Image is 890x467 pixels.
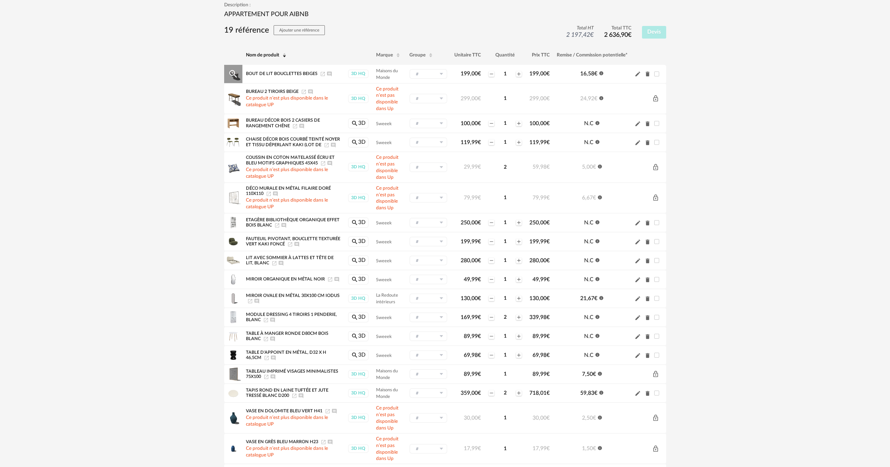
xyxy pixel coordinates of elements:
span: € [478,121,481,126]
img: Product pack shot [226,116,241,131]
a: 3D HQ [348,94,369,103]
img: Product pack shot [226,190,241,205]
a: 3D HQ [348,69,369,78]
a: Magnify icon3D [348,255,369,266]
div: Sélectionner un groupe [409,331,447,341]
span: Information icon [599,295,604,300]
div: Sélectionner un groupe [409,237,447,246]
span: Sweeek [376,240,392,244]
span: 100,00 [461,121,481,126]
span: Ce produit n’est plus disponible dans le catalogue UP [246,167,328,179]
span: Launch icon [320,161,326,165]
a: Magnify icon3D [348,274,369,285]
span: 199,00 [461,71,481,76]
th: Remise / Commission potentielle* [553,46,631,65]
span: Coussin en coton matelassé écru et bleu motifs graphiques 45x45 [246,156,335,165]
span: Delete icon [644,238,651,245]
span: Launch icon [266,191,272,196]
span: Plus icon [516,296,522,301]
span: Information icon [599,70,604,76]
span: Launch icon [292,393,297,398]
a: Magnify icon3D [348,312,369,323]
a: Launch icon [301,90,307,94]
div: 1 [495,295,515,302]
span: Ajouter un commentaire [270,337,275,341]
span: Launch icon [263,337,269,341]
span: Ajouter un commentaire [270,318,275,322]
a: Magnify icon3D [348,118,369,129]
span: Lock Outline icon [652,445,659,452]
span: Ajouter un commentaire [332,409,337,413]
span: Information icon [599,95,604,101]
span: € [547,258,550,263]
span: N.C [584,220,594,225]
th: Unitaire TTC [451,46,484,65]
span: 5,00 [582,164,596,170]
span: Magnify icon [351,219,358,225]
span: 59,98 [533,164,550,170]
span: € [478,239,481,244]
span: 79,99 [533,195,550,201]
span: € [478,314,481,320]
span: € [593,195,596,201]
img: Product pack shot [226,253,241,268]
span: € [478,96,481,101]
span: Ce produit n’est plus disponible dans le catalogue UP [246,198,328,209]
a: 3D HQ [348,163,369,171]
span: Nom de produit [246,53,279,57]
div: Sélectionner un groupe [409,119,447,128]
a: 3D HQ [348,294,369,303]
span: 119,99 [529,140,550,145]
div: Sélectionner un groupe [409,275,447,284]
span: € [547,164,550,170]
span: € [594,96,597,101]
span: 280,00 [461,258,481,263]
div: 1 [495,276,515,283]
span: € [478,195,481,201]
a: Launch icon [264,356,269,360]
h3: 19 référence [224,25,325,35]
span: Minus icon [489,239,494,244]
span: Sweeek [376,278,392,282]
span: Ajouter un commentaire [254,299,260,303]
a: Launch icon [325,409,330,413]
span: Ajouter un commentaire [299,124,305,128]
div: Sélectionner un groupe [409,312,447,322]
span: Minus icon [489,121,494,126]
span: € [478,164,481,170]
img: Product pack shot [226,215,241,230]
span: Module dressing 4 tiroirs 1 penderie, blanc [246,312,337,322]
span: Pencil icon [635,139,641,146]
span: Chaise décor bois courbé teinté noyer et tissu déperlant kaki (lot de [246,137,340,147]
span: Launch icon [272,261,277,265]
span: 21,67 [580,296,597,301]
span: € [590,32,594,38]
span: 29,99 [464,164,481,170]
div: Sélectionner un groupe [409,444,447,454]
div: Sélectionner un groupe [409,162,447,172]
span: Pencil icon [635,70,641,77]
span: Magnify icon [351,276,358,282]
span: Minus icon [489,140,494,145]
div: Sélectionner un groupe [409,94,447,103]
span: Delete icon [644,295,651,302]
div: 2 [495,164,515,170]
span: 16,58 [580,71,597,76]
div: 1 [495,219,515,226]
a: Launch icon [263,318,269,322]
span: € [478,296,481,301]
span: Sweeek [376,122,392,126]
span: Ajouter un commentaire [270,356,276,360]
span: 199,00 [529,71,550,76]
div: 1 [495,139,515,145]
span: € [547,239,550,244]
p: APPARTEMENT POUR AIBNB [224,11,666,19]
img: Product pack shot [226,386,241,400]
a: Launch icon [327,277,333,281]
span: Sweeek [376,221,392,225]
h5: Description : [224,2,666,8]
